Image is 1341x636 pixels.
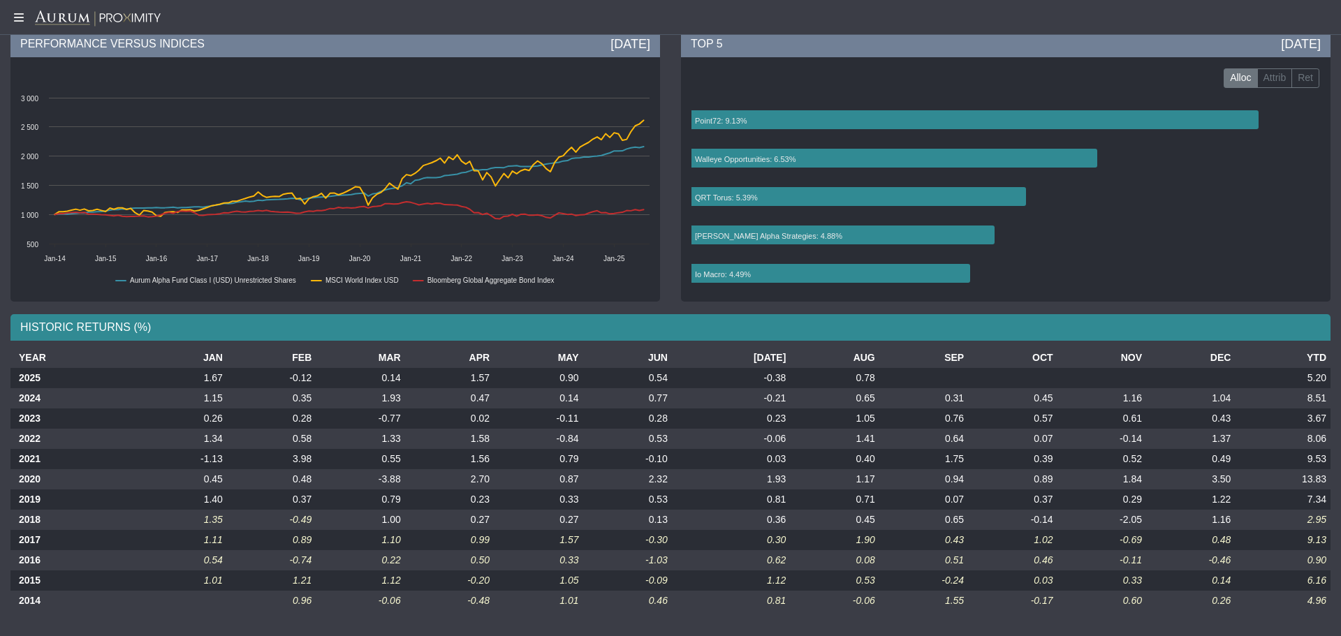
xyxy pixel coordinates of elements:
div: [DATE] [610,36,650,52]
td: 0.51 [879,550,968,570]
th: 2022 [10,429,138,449]
th: 2016 [10,550,138,570]
td: 0.35 [227,388,316,408]
label: Attrib [1257,68,1293,88]
td: 0.76 [879,408,968,429]
text: Jan-20 [349,255,371,262]
text: Jan-14 [44,255,66,262]
td: 13.83 [1235,469,1331,489]
td: 4.96 [1235,591,1331,611]
td: 0.50 [405,550,494,570]
td: 7.34 [1235,489,1331,510]
text: Jan-18 [247,255,269,262]
th: FEB [227,348,316,368]
td: -0.11 [494,408,582,429]
th: YEAR [10,348,138,368]
td: 0.13 [583,510,672,530]
img: Aurum-Proximity%20white.svg [35,10,161,27]
th: MAY [494,348,582,368]
th: 2025 [10,368,138,388]
td: 0.81 [672,591,790,611]
text: Jan-24 [552,255,574,262]
td: 1.15 [138,388,226,408]
th: [DATE] [672,348,790,368]
td: 0.26 [1146,591,1235,611]
td: 0.57 [968,408,1057,429]
td: 0.77 [583,388,672,408]
td: 0.08 [790,550,879,570]
td: 0.55 [316,449,404,469]
td: 0.39 [968,449,1057,469]
td: 0.45 [138,469,226,489]
td: 0.14 [494,388,582,408]
text: MSCI World Index USD [325,276,399,284]
text: Jan-15 [95,255,117,262]
td: 0.03 [672,449,790,469]
td: 0.14 [1146,570,1235,591]
td: 0.60 [1057,591,1146,611]
td: 1.55 [879,591,968,611]
td: 0.33 [494,550,582,570]
td: -0.06 [790,591,879,611]
td: -0.20 [405,570,494,591]
td: 0.79 [494,449,582,469]
td: 3.98 [227,449,316,469]
td: 0.54 [583,368,672,388]
label: Ret [1291,68,1319,88]
td: 3.67 [1235,408,1331,429]
td: 0.81 [672,489,790,510]
td: 8.51 [1235,388,1331,408]
td: 0.47 [405,388,494,408]
td: 1.10 [316,530,404,550]
td: 0.58 [227,429,316,449]
td: -0.06 [316,591,404,611]
td: 9.13 [1235,530,1331,550]
td: 1.75 [879,449,968,469]
td: 1.67 [138,368,226,388]
label: Alloc [1224,68,1257,88]
td: 2.70 [405,469,494,489]
th: 2015 [10,570,138,591]
td: -0.14 [1057,429,1146,449]
td: -0.49 [227,510,316,530]
td: 0.33 [494,489,582,510]
th: YTD [1235,348,1331,368]
td: 0.78 [790,368,879,388]
td: 1.16 [1146,510,1235,530]
th: 2020 [10,469,138,489]
th: 2018 [10,510,138,530]
td: 0.33 [1057,570,1146,591]
td: 1.21 [227,570,316,591]
th: MAR [316,348,404,368]
td: 0.43 [879,530,968,550]
td: -0.38 [672,368,790,388]
text: Jan-21 [400,255,422,262]
td: 0.65 [879,510,968,530]
td: 0.45 [790,510,879,530]
td: 1.90 [790,530,879,550]
td: 0.89 [227,530,316,550]
td: 1.12 [672,570,790,591]
td: 0.37 [968,489,1057,510]
td: 0.02 [405,408,494,429]
td: 0.89 [968,469,1057,489]
td: -0.48 [405,591,494,611]
text: Jan-22 [451,255,473,262]
td: 0.90 [1235,550,1331,570]
th: 2017 [10,530,138,550]
td: 0.99 [405,530,494,550]
td: 0.61 [1057,408,1146,429]
td: 1.35 [138,510,226,530]
td: -0.06 [672,429,790,449]
text: Bloomberg Global Aggregate Bond Index [427,276,555,284]
td: 1.93 [672,469,790,489]
div: [DATE] [1281,36,1321,52]
td: 1.57 [405,368,494,388]
td: 5.20 [1235,368,1331,388]
td: 1.58 [405,429,494,449]
td: -1.13 [138,449,226,469]
td: -0.46 [1146,550,1235,570]
td: 0.48 [1146,530,1235,550]
text: Point72: 9.13% [695,117,747,125]
th: APR [405,348,494,368]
